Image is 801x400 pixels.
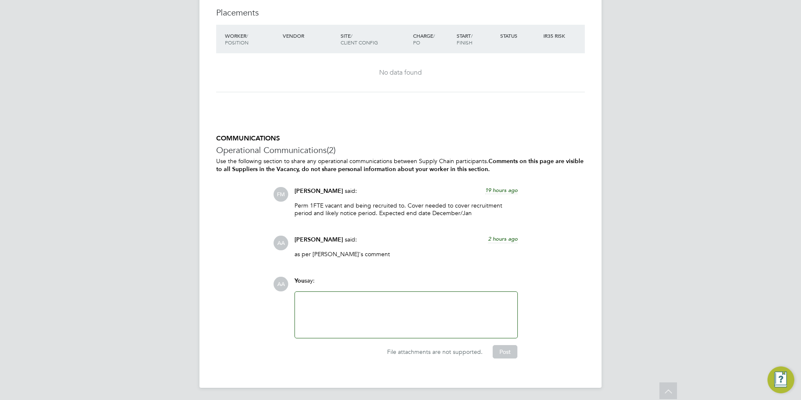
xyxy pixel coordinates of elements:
[281,28,338,43] div: Vendor
[341,32,378,46] span: / Client Config
[345,236,357,243] span: said:
[295,250,518,258] p: as per [PERSON_NAME]'s comment
[345,187,357,195] span: said:
[295,187,343,195] span: [PERSON_NAME]
[327,145,336,156] span: (2)
[488,235,518,242] span: 2 hours ago
[541,28,570,43] div: IR35 Risk
[457,32,473,46] span: / Finish
[216,7,585,18] h3: Placements
[767,366,794,393] button: Engage Resource Center
[295,277,305,284] span: You
[498,28,542,43] div: Status
[338,28,411,50] div: Site
[274,236,288,250] span: AA
[216,145,585,156] h3: Operational Communications
[295,277,518,291] div: say:
[223,28,281,50] div: Worker
[455,28,498,50] div: Start
[216,158,584,173] b: Comments on this page are visible to all Suppliers in the Vacancy, do not share personal informat...
[225,32,248,46] span: / Position
[295,202,518,217] p: Perm 1FTE vacant and being recruited to. Cover needed to cover recruitment period and likely noti...
[493,345,517,358] button: Post
[295,236,343,243] span: [PERSON_NAME]
[274,277,288,291] span: AA
[413,32,435,46] span: / PO
[216,157,585,173] p: Use the following section to share any operational communications between Supply Chain participants.
[387,348,483,356] span: File attachments are not supported.
[411,28,455,50] div: Charge
[216,134,585,143] h5: COMMUNICATIONS
[274,187,288,202] span: FM
[485,187,518,194] span: 19 hours ago
[225,68,576,77] div: No data found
